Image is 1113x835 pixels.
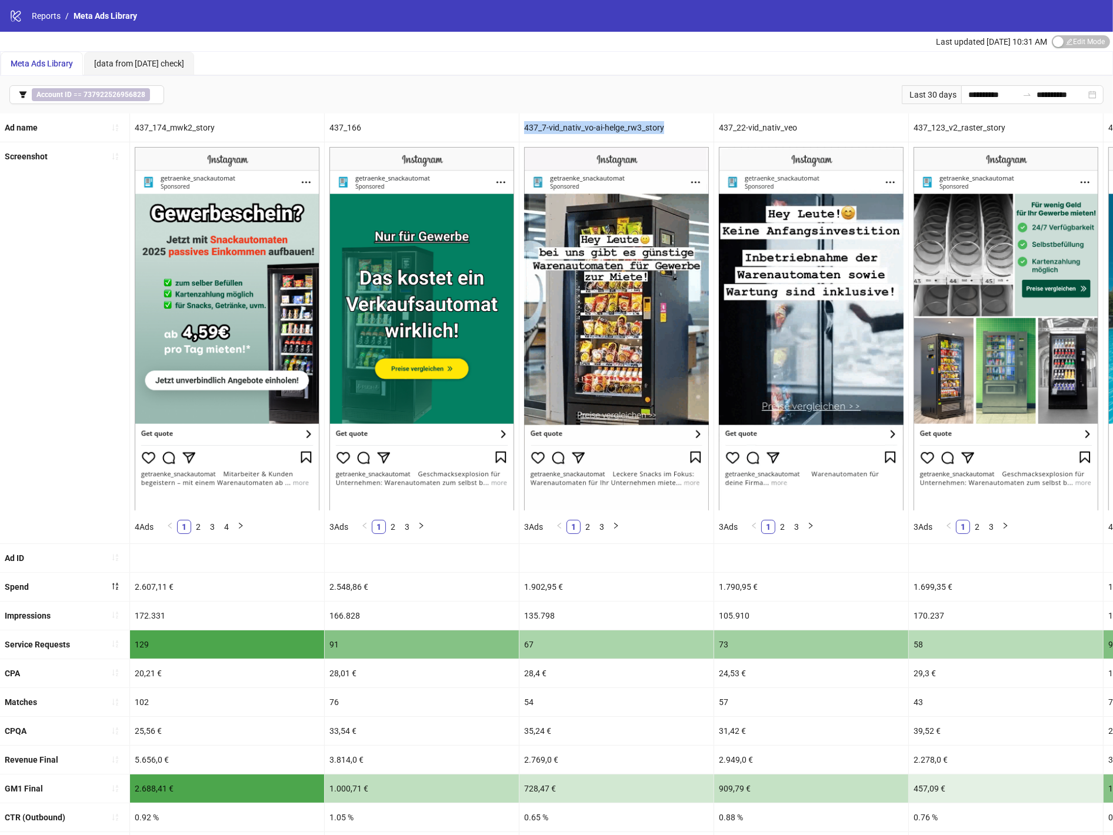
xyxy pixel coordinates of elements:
div: 2.769,0 € [519,746,714,774]
div: 129 [130,630,324,659]
span: sort-ascending [111,553,119,562]
li: 2 [775,520,789,534]
span: == [32,88,150,101]
div: 457,09 € [909,774,1103,803]
span: 3 Ads [719,522,738,532]
span: left [751,522,758,529]
span: 3 Ads [329,522,348,532]
div: 2.278,0 € [909,746,1103,774]
div: 91 [325,630,519,659]
div: 24,53 € [714,659,908,687]
a: 3 [595,520,608,533]
b: Ad ID [5,553,24,563]
span: left [166,522,174,529]
div: 1.699,35 € [909,573,1103,601]
div: 1.05 % [325,803,519,831]
li: 2 [581,520,595,534]
a: 2 [386,520,399,533]
span: sort-ascending [111,756,119,764]
div: 1.790,95 € [714,573,908,601]
button: left [358,520,372,534]
a: 3 [401,520,414,533]
button: right [234,520,248,534]
div: 909,79 € [714,774,908,803]
div: 2.688,41 € [130,774,324,803]
div: 170.237 [909,602,1103,630]
li: 2 [970,520,984,534]
div: 437_174_mwk2_story [130,113,324,142]
li: 3 [789,520,804,534]
a: 2 [971,520,984,533]
span: left [556,522,563,529]
li: Previous Page [942,520,956,534]
div: 437_166 [325,113,519,142]
b: Spend [5,582,29,592]
img: Screenshot 120230841736180338 [719,147,904,510]
img: Screenshot 120225955620330338 [329,147,514,510]
span: 3 Ads [914,522,932,532]
li: Next Page [804,520,818,534]
a: 1 [567,520,580,533]
div: 43 [909,688,1103,716]
li: 2 [386,520,400,534]
span: Meta Ads Library [11,59,73,68]
div: 0.65 % [519,803,714,831]
li: 3 [205,520,219,534]
img: Screenshot 120225955620620338 [524,147,709,510]
div: 29,3 € [909,659,1103,687]
a: 3 [985,520,998,533]
span: sort-ascending [111,123,119,132]
a: 1 [372,520,385,533]
li: Next Page [234,520,248,534]
span: [data from [DATE] check] [94,59,184,68]
button: right [998,520,1012,534]
b: Revenue Final [5,755,58,764]
div: 437_22-vid_nativ_veo [714,113,908,142]
b: CTR (Outbound) [5,813,65,822]
b: Screenshot [5,152,48,161]
span: Last updated [DATE] 10:31 AM [936,37,1047,46]
div: 0.88 % [714,803,908,831]
li: Next Page [609,520,623,534]
b: GM1 Final [5,784,43,793]
span: left [361,522,368,529]
div: 20,21 € [130,659,324,687]
b: Ad name [5,123,38,132]
div: 76 [325,688,519,716]
span: 3 Ads [524,522,543,532]
a: 3 [206,520,219,533]
b: 737922526956828 [84,91,145,99]
b: Account ID [36,91,72,99]
div: 5.656,0 € [130,746,324,774]
b: CPA [5,669,20,678]
div: 28,4 € [519,659,714,687]
button: right [414,520,428,534]
li: Previous Page [747,520,761,534]
span: 4 Ads [135,522,154,532]
button: right [609,520,623,534]
a: 2 [192,520,205,533]
div: 437_7-vid_nativ_vo-ai-helge_rw3_story [519,113,714,142]
span: left [945,522,952,529]
a: 1 [178,520,191,533]
div: 2.607,11 € [130,573,324,601]
div: 135.798 [519,602,714,630]
div: 728,47 € [519,774,714,803]
li: Next Page [414,520,428,534]
img: Screenshot 120227778597670338 [914,147,1098,510]
li: 1 [372,520,386,534]
span: Meta Ads Library [74,11,137,21]
b: Impressions [5,611,51,620]
a: 1 [762,520,775,533]
span: to [1022,90,1032,99]
div: 67 [519,630,714,659]
button: left [163,520,177,534]
div: 58 [909,630,1103,659]
li: 3 [984,520,998,534]
div: 57 [714,688,908,716]
div: 166.828 [325,602,519,630]
span: sort-ascending [111,640,119,648]
button: Account ID == 737922526956828 [9,85,164,104]
span: right [807,522,814,529]
a: 4 [220,520,233,533]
